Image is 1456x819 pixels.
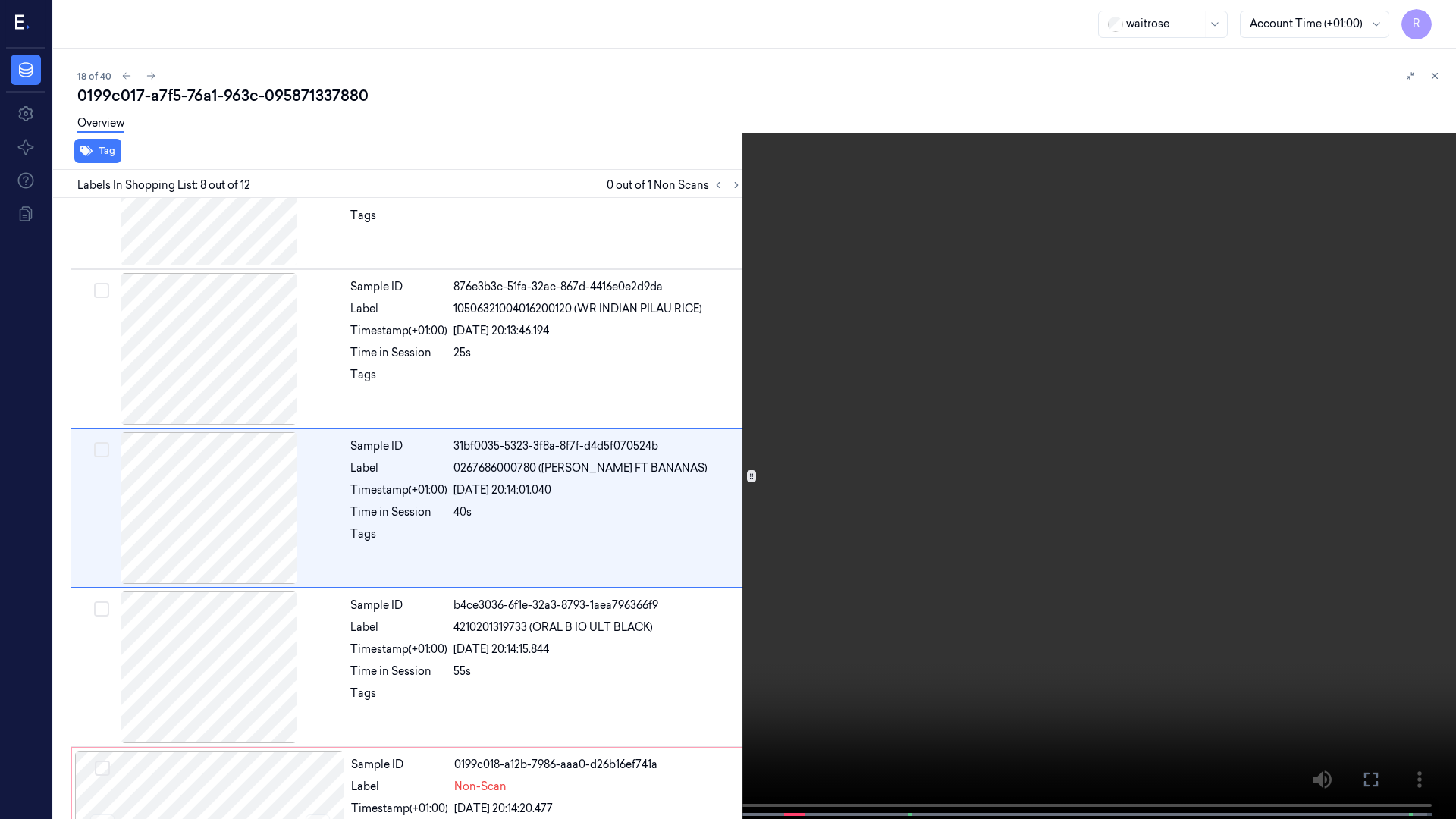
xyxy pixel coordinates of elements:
div: Tags [350,686,447,710]
div: Time in Session [350,664,447,679]
div: Label [350,620,447,635]
div: Tags [350,208,447,232]
span: Labels In Shopping List: 8 out of 12 [77,177,250,193]
div: Timestamp (+01:00) [350,323,447,339]
div: Label [350,460,447,476]
div: Timestamp (+01:00) [350,482,447,498]
div: 0199c018-a12b-7986-aaa0-d26b16ef741a [454,757,742,773]
button: Tag [74,139,121,163]
div: 0199c017-a7f5-76a1-963c-095871337880 [77,85,1444,106]
div: 31bf0035-5323-3f8a-8f7f-d4d5f070524b [453,438,742,454]
button: Select row [94,442,109,457]
div: 55s [453,664,742,679]
div: b4ce3036-6f1e-32a3-8793-1aea796366f9 [453,598,742,613]
button: Select row [94,283,109,298]
span: 4210201319733 (ORAL B IO ULT BLACK) [453,620,653,635]
div: [DATE] 20:13:46.194 [453,323,742,339]
span: Non-Scan [454,779,507,795]
div: Sample ID [351,757,448,773]
div: Sample ID [350,438,447,454]
div: [DATE] 20:14:01.040 [453,482,742,498]
div: Label [351,779,448,795]
div: Time in Session [350,345,447,361]
span: 10506321004016200120 (WR INDIAN PILAU RICE) [453,301,702,317]
div: Label [350,301,447,317]
span: 0 out of 1 Non Scans [607,176,745,194]
div: Tags [350,367,447,391]
div: [DATE] 20:14:15.844 [453,642,742,657]
div: Tags [350,526,447,551]
button: Select row [95,761,110,776]
button: R [1401,9,1432,39]
div: 25s [453,345,742,361]
button: Select row [94,601,109,617]
span: 0267686000780 ([PERSON_NAME] FT BANANAS) [453,460,708,476]
div: Sample ID [350,279,447,295]
span: 18 of 40 [77,70,111,83]
div: [DATE] 20:14:20.477 [454,801,742,817]
div: Time in Session [350,504,447,520]
div: Timestamp (+01:00) [351,801,448,817]
div: Sample ID [350,598,447,613]
div: 40s [453,504,742,520]
a: Overview [77,115,124,133]
div: 876e3b3c-51fa-32ac-867d-4416e0e2d9da [453,279,742,295]
div: Timestamp (+01:00) [350,642,447,657]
